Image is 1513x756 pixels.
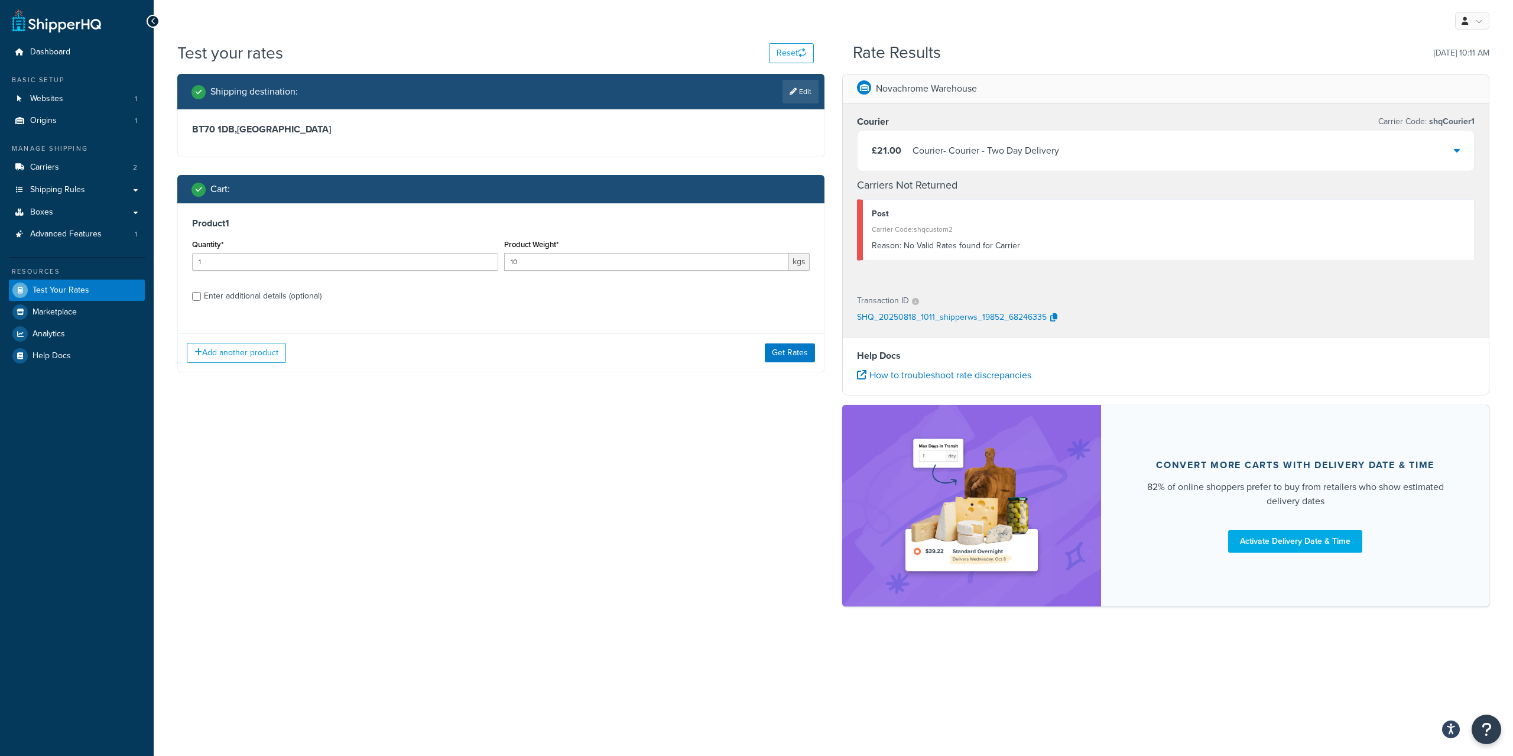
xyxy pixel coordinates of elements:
[1427,115,1475,128] span: shqCourier1
[9,223,145,245] a: Advanced Features1
[857,349,1475,363] h4: Help Docs
[33,351,71,361] span: Help Docs
[135,94,137,104] span: 1
[783,80,819,103] a: Edit
[872,206,1465,222] div: Post
[192,218,810,229] h3: Product 1
[1434,45,1489,61] p: [DATE] 10:11 AM
[9,41,145,63] a: Dashboard
[30,185,85,195] span: Shipping Rules
[857,309,1047,327] p: SHQ_20250818_1011_shipperws_19852_68246335
[872,221,1465,238] div: Carrier Code: shqcustom2
[898,423,1046,589] img: feature-image-ddt-36eae7f7280da8017bfb280eaccd9c446f90b1fe08728e4019434db127062ab4.png
[9,202,145,223] a: Boxes
[504,253,790,271] input: 0.00
[913,142,1059,159] div: Courier - Courier - Two Day Delivery
[9,157,145,179] a: Carriers2
[192,292,201,301] input: Enter additional details (optional)
[204,288,322,304] div: Enter additional details (optional)
[1472,715,1501,744] button: Open Resource Center
[9,267,145,277] div: Resources
[30,229,102,239] span: Advanced Features
[9,75,145,85] div: Basic Setup
[857,177,1475,193] h4: Carriers Not Returned
[135,229,137,239] span: 1
[135,116,137,126] span: 1
[789,253,810,271] span: kgs
[1228,530,1362,553] a: Activate Delivery Date & Time
[33,329,65,339] span: Analytics
[872,239,901,252] span: Reason:
[9,157,145,179] li: Carriers
[1156,459,1434,471] div: Convert more carts with delivery date & time
[9,345,145,366] a: Help Docs
[853,44,941,62] h2: Rate Results
[192,253,498,271] input: 0.0
[9,280,145,301] a: Test Your Rates
[9,110,145,132] li: Origins
[192,240,223,249] label: Quantity*
[9,179,145,201] a: Shipping Rules
[9,144,145,154] div: Manage Shipping
[765,343,815,362] button: Get Rates
[857,293,909,309] p: Transaction ID
[1378,113,1475,130] p: Carrier Code:
[210,86,298,97] h2: Shipping destination :
[210,184,230,194] h2: Cart :
[876,80,977,97] p: Novachrome Warehouse
[9,110,145,132] a: Origins1
[769,43,814,63] button: Reset
[30,94,63,104] span: Websites
[9,88,145,110] a: Websites1
[9,301,145,323] a: Marketplace
[857,116,889,128] h3: Courier
[33,285,89,296] span: Test Your Rates
[30,163,59,173] span: Carriers
[30,116,57,126] span: Origins
[192,124,810,135] h3: BT70 1DB , [GEOGRAPHIC_DATA]
[504,240,559,249] label: Product Weight*
[857,368,1031,382] a: How to troubleshoot rate discrepancies
[177,41,283,64] h1: Test your rates
[872,144,901,157] span: £21.00
[187,343,286,363] button: Add another product
[33,307,77,317] span: Marketplace
[30,207,53,218] span: Boxes
[872,238,1465,254] div: No Valid Rates found for Carrier
[9,323,145,345] a: Analytics
[1129,480,1461,508] div: 82% of online shoppers prefer to buy from retailers who show estimated delivery dates
[30,47,70,57] span: Dashboard
[9,88,145,110] li: Websites
[133,163,137,173] span: 2
[9,223,145,245] li: Advanced Features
